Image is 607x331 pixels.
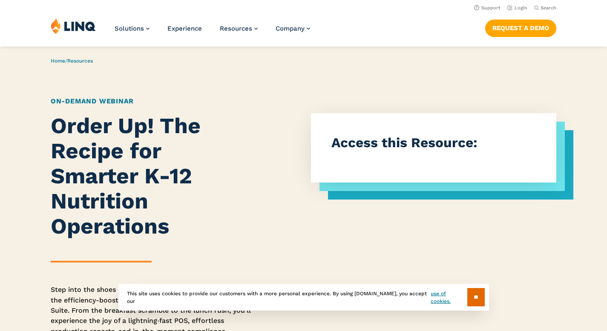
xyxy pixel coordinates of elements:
a: Request a Demo [485,20,556,37]
a: Login [507,5,527,11]
img: LINQ | K‑12 Software [51,18,96,34]
span: Resources [220,25,252,32]
nav: Button Navigation [485,18,556,37]
a: On-Demand Webinar [51,97,134,105]
span: Solutions [115,25,144,32]
nav: Primary Navigation [115,18,310,46]
a: Resources [67,58,93,64]
div: This site uses cookies to provide our customers with a more personal experience. By using [DOMAIN... [118,284,489,311]
a: Resources [220,25,258,32]
a: use of cookies. [431,290,467,305]
span: Company [276,25,305,32]
span: Search [541,5,556,11]
a: Home [51,58,65,64]
a: Company [276,25,310,32]
h1: Order Up! The Recipe for Smarter K-12 Nutrition Operations [51,113,253,239]
a: Experience [167,25,202,32]
a: Solutions [115,25,150,32]
h3: Access this Resource: [331,134,536,153]
a: Support [474,5,501,11]
button: Open Search Bar [534,5,556,11]
span: / [51,58,93,64]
